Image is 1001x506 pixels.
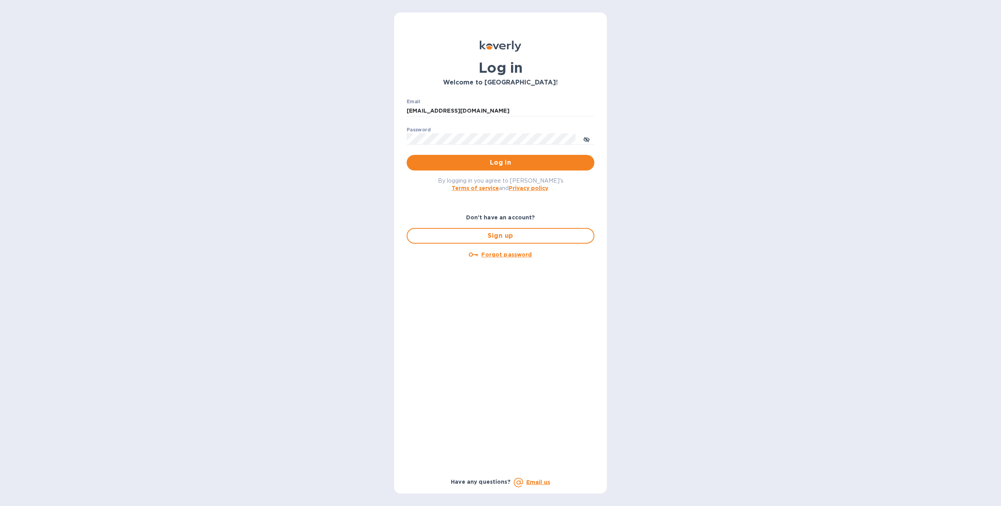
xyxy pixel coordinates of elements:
span: Sign up [414,231,587,240]
label: Password [407,127,431,132]
a: Privacy policy [509,185,548,191]
u: Forgot password [481,251,532,258]
input: Enter email address [407,105,594,117]
b: Have any questions? [451,479,511,485]
span: Log in [413,158,588,167]
span: By logging in you agree to [PERSON_NAME]'s and . [438,178,563,191]
a: Email us [526,479,550,485]
button: Log in [407,155,594,170]
a: Terms of service [452,185,499,191]
h3: Welcome to [GEOGRAPHIC_DATA]! [407,79,594,86]
button: Sign up [407,228,594,244]
img: Koverly [480,41,521,52]
label: Email [407,99,420,104]
h1: Log in [407,59,594,76]
b: Don't have an account? [466,214,535,221]
button: toggle password visibility [579,131,594,147]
